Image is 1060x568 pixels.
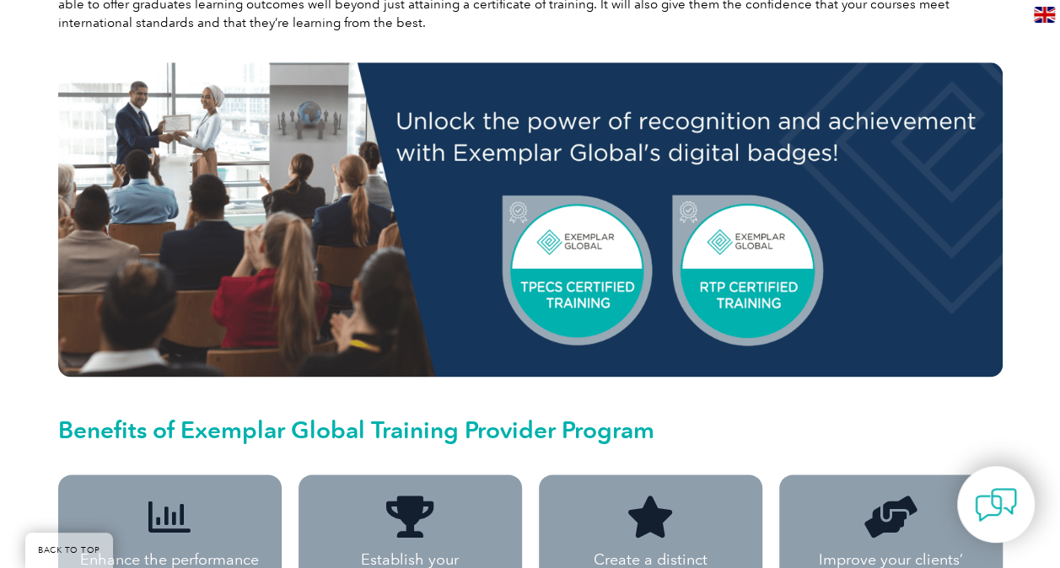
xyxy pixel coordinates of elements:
h2: Benefits of Exemplar Global Training Provider Program [58,416,1003,443]
a: BACK TO TOP [25,533,113,568]
img: contact-chat.png [975,484,1017,526]
img: training providers [58,62,1003,377]
img: en [1034,7,1055,23]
